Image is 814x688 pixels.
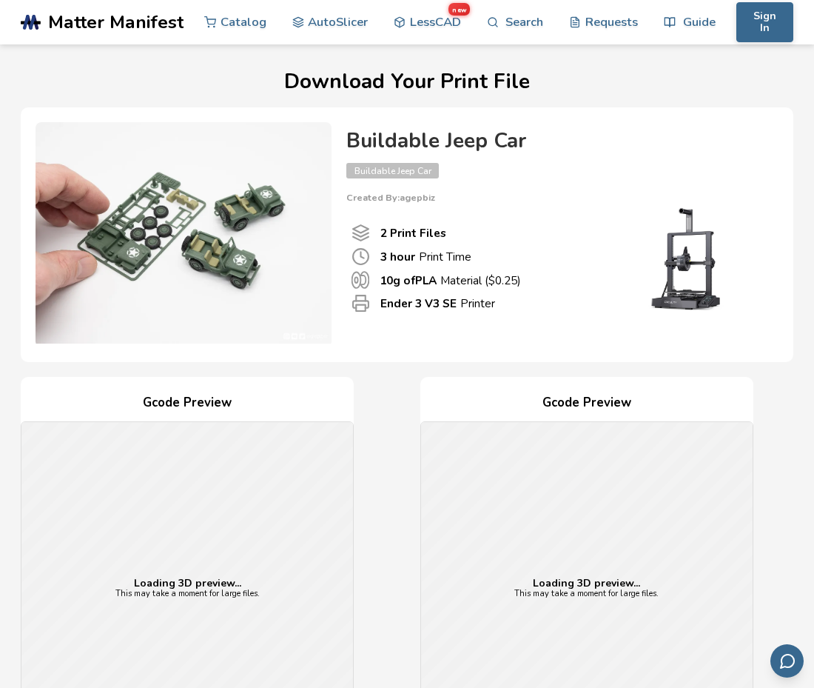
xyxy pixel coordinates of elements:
span: Printer [351,294,370,313]
h1: Download Your Print File [21,70,793,93]
img: Printer [616,203,764,314]
span: Material Used [351,271,369,289]
h4: Gcode Preview [420,392,753,415]
b: 3 hour [380,249,415,264]
span: new [448,3,470,16]
p: This may take a moment for large files. [115,590,260,599]
img: Product [36,122,332,344]
b: 2 Print Files [380,225,446,241]
span: Matter Manifest [48,12,184,33]
button: Send feedback via email [770,644,804,678]
p: Created By: agepbiz [346,193,764,203]
h4: Gcode Preview [21,392,354,415]
span: Print Time [351,247,370,266]
button: Sign In [736,2,793,42]
b: Ender 3 V3 SE [380,295,457,311]
p: Printer [380,295,495,311]
h4: Buildable Jeep Car [346,130,764,153]
p: This may take a moment for large files. [514,590,659,599]
span: Number Of Print files [351,224,370,242]
span: Buildable Jeep Car [346,163,439,178]
p: Loading 3D preview... [514,578,659,590]
p: Print Time [380,249,471,264]
p: Loading 3D preview... [115,578,260,590]
b: 10 g of PLA [380,273,437,288]
p: Material ($ 0.25 ) [380,273,521,288]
